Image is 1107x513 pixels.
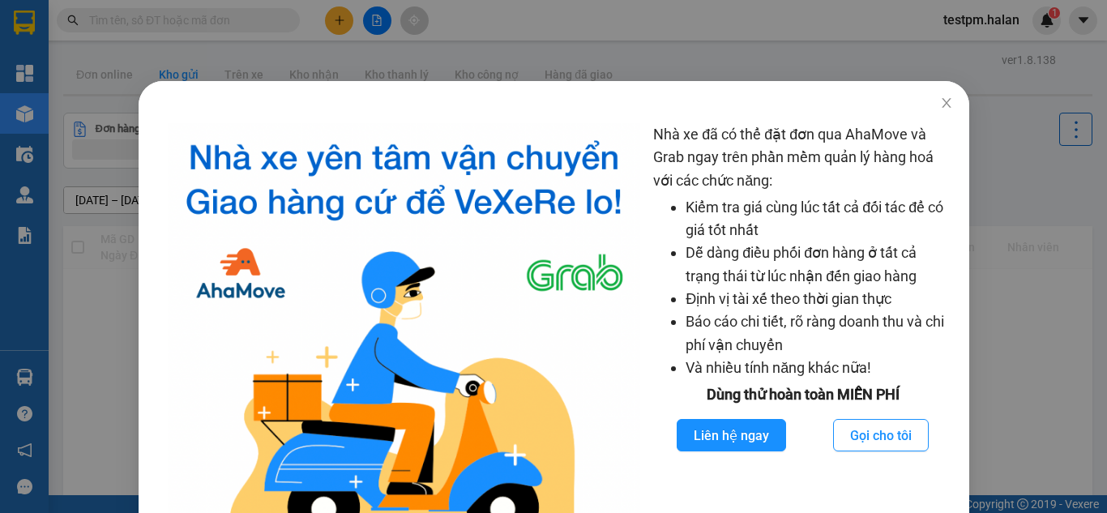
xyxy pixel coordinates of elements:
[686,196,952,242] li: Kiểm tra giá cùng lúc tất cả đối tác để có giá tốt nhất
[850,425,912,446] span: Gọi cho tôi
[939,96,952,109] span: close
[923,81,968,126] button: Close
[686,242,952,288] li: Dễ dàng điều phối đơn hàng ở tất cả trạng thái từ lúc nhận đến giao hàng
[686,310,952,357] li: Báo cáo chi tiết, rõ ràng doanh thu và chi phí vận chuyển
[686,357,952,379] li: Và nhiều tính năng khác nữa!
[677,419,786,451] button: Liên hệ ngay
[694,425,769,446] span: Liên hệ ngay
[833,419,929,451] button: Gọi cho tôi
[686,288,952,310] li: Định vị tài xế theo thời gian thực
[653,383,952,406] div: Dùng thử hoàn toàn MIỄN PHÍ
